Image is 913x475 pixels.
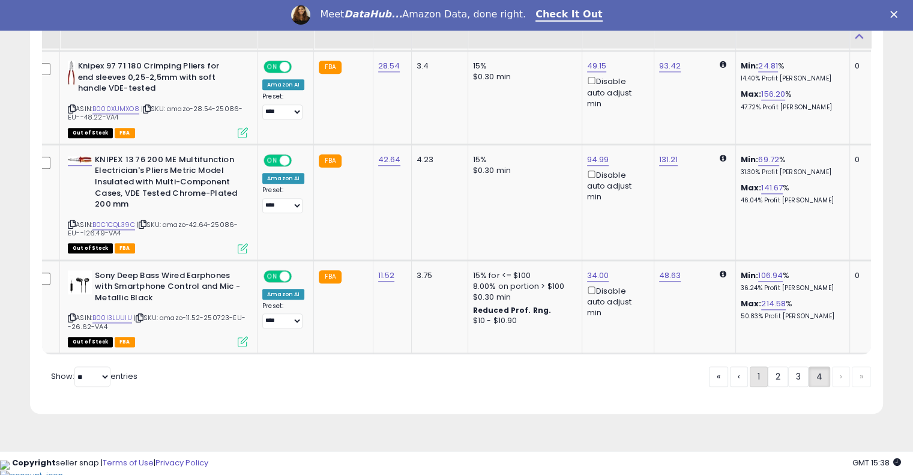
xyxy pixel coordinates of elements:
[265,155,280,165] span: ON
[265,271,280,281] span: ON
[378,60,400,72] a: 28.54
[758,270,783,282] a: 106.94
[855,61,892,71] div: 0
[473,292,573,303] div: $0.30 min
[378,154,401,166] a: 42.64
[378,270,395,282] a: 11.52
[319,270,341,283] small: FBA
[587,154,609,166] a: 94.99
[115,243,135,253] span: FBA
[741,284,840,292] p: 36.24% Profit [PERSON_NAME]
[741,61,840,83] div: %
[68,270,92,294] img: 31XPoL0pF9L._SL40_.jpg
[417,154,459,165] div: 4.23
[741,183,840,205] div: %
[78,61,224,97] b: Knipex 97 71 180 Crimping Pliers for end sleeves 0,25-2,5mm with soft handle VDE-tested
[741,270,759,281] b: Min:
[262,302,304,329] div: Preset:
[741,298,840,321] div: %
[115,128,135,138] span: FBA
[95,270,241,307] b: Sony Deep Bass Wired Earphones with Smartphone Control and Mic - Metallic Black
[95,154,241,213] b: KNIPEX 13 76 200 ME Multifunction Electrician's Pliers Metric Model Insulated with Multi-Componen...
[92,104,139,114] a: B000XUMXO8
[473,71,573,82] div: $0.30 min
[68,61,75,85] img: 41PXVMGDiIL._SL40_.jpg
[717,371,720,383] span: «
[761,298,786,310] a: 214.58
[68,243,113,253] span: All listings that are currently out of stock and unavailable for purchase on Amazon
[738,371,740,383] span: ‹
[68,154,248,252] div: ASIN:
[92,220,135,230] a: B0C1CQL39C
[659,154,678,166] a: 131.21
[262,92,304,120] div: Preset:
[741,298,762,309] b: Max:
[68,61,248,136] div: ASIN:
[473,281,573,292] div: 8.00% on portion > $100
[659,270,681,282] a: 48.63
[741,60,759,71] b: Min:
[741,196,840,205] p: 46.04% Profit [PERSON_NAME]
[855,154,892,165] div: 0
[290,271,309,281] span: OFF
[788,366,809,387] a: 3
[587,270,609,282] a: 34.00
[473,165,573,176] div: $0.30 min
[473,270,573,281] div: 15% for <= $100
[473,305,552,315] b: Reduced Prof. Rng.
[761,182,783,194] a: 141.67
[417,5,463,31] div: Fulfillment Cost
[890,11,902,18] div: Close
[741,270,840,292] div: %
[741,89,840,111] div: %
[68,270,248,346] div: ASIN:
[741,182,762,193] b: Max:
[741,154,840,177] div: %
[741,103,840,112] p: 47.72% Profit [PERSON_NAME]
[68,156,92,163] img: 31fbf9xkQHL._SL40_.jpg
[417,270,459,281] div: 3.75
[473,154,573,165] div: 15%
[68,313,246,331] span: | SKU: amazo-11.52-250723-EU--26.62-VA4
[320,8,526,20] div: Meet Amazon Data, done right.
[741,88,762,100] b: Max:
[473,61,573,71] div: 15%
[262,79,304,90] div: Amazon AI
[741,74,840,83] p: 14.40% Profit [PERSON_NAME]
[473,316,573,326] div: $10 - $10.90
[587,168,645,203] div: Disable auto adjust min
[587,74,645,109] div: Disable auto adjust min
[262,173,304,184] div: Amazon AI
[758,60,778,72] a: 24.81
[68,220,238,238] span: | SKU: amazo-42.64-25086-EU--126.49-VA4
[535,8,603,22] a: Check It Out
[290,62,309,72] span: OFF
[319,154,341,168] small: FBA
[761,88,785,100] a: 156.20
[741,154,759,165] b: Min:
[659,60,681,72] a: 93.42
[68,128,113,138] span: All listings that are currently out of stock and unavailable for purchase on Amazon
[265,62,280,72] span: ON
[262,186,304,213] div: Preset:
[735,1,849,48] th: The percentage added to the cost of goods (COGS) that forms the calculator for Min & Max prices.
[809,366,830,387] a: 4
[768,366,788,387] a: 2
[855,270,892,281] div: 0
[587,60,607,72] a: 49.15
[758,154,779,166] a: 69.72
[51,371,137,382] span: Show: entries
[741,312,840,321] p: 50.83% Profit [PERSON_NAME]
[68,104,243,122] span: | SKU: amazo-28.54-25086-EU--48.22-VA4
[750,366,768,387] a: 1
[262,289,304,300] div: Amazon AI
[344,8,402,20] i: DataHub...
[741,168,840,177] p: 31.30% Profit [PERSON_NAME]
[290,155,309,165] span: OFF
[68,337,113,347] span: All listings that are currently out of stock and unavailable for purchase on Amazon
[587,284,645,319] div: Disable auto adjust min
[319,61,341,74] small: FBA
[115,337,135,347] span: FBA
[92,313,132,323] a: B00I3LUUIU
[417,61,459,71] div: 3.4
